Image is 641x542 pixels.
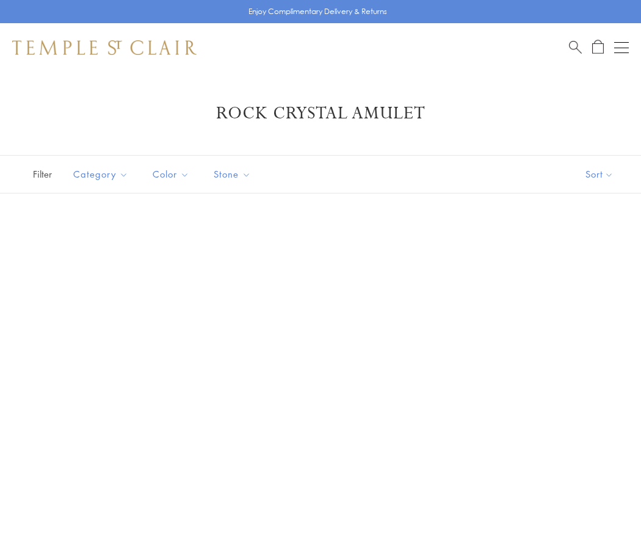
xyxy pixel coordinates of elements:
[12,40,197,55] img: Temple St. Clair
[31,103,610,125] h1: Rock Crystal Amulet
[205,161,260,188] button: Stone
[558,156,641,193] button: Show sort by
[614,40,629,55] button: Open navigation
[569,40,582,55] a: Search
[592,40,604,55] a: Open Shopping Bag
[64,161,137,188] button: Category
[208,167,260,182] span: Stone
[248,5,387,18] p: Enjoy Complimentary Delivery & Returns
[147,167,198,182] span: Color
[67,167,137,182] span: Category
[143,161,198,188] button: Color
